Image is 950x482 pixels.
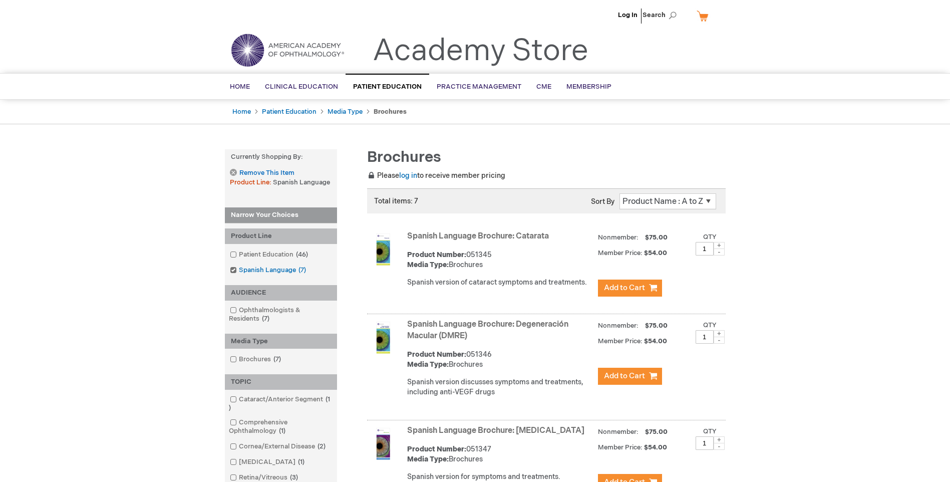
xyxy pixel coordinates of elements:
span: Spanish Language [273,178,330,186]
span: Search [643,5,681,25]
strong: Product Number: [407,350,466,359]
label: Qty [703,427,717,435]
input: Qty [696,436,714,450]
span: $54.00 [644,249,669,257]
a: Media Type [328,108,363,116]
a: Comprehensive Ophthalmology1 [227,418,335,436]
div: 051347 Brochures [407,444,593,464]
div: 051346 Brochures [407,350,593,370]
a: Cornea/External Disease2 [227,442,330,451]
span: Patient Education [353,83,422,91]
span: 3 [287,473,300,481]
div: Spanish version for symptoms and treatments. [407,472,593,482]
span: $54.00 [644,337,669,345]
a: Spanish Language7 [227,266,310,275]
span: $75.00 [644,322,669,330]
span: 7 [259,315,272,323]
div: TOPIC [225,374,337,390]
span: Membership [566,83,611,91]
a: Ophthalmologists & Residents7 [227,306,335,324]
a: Academy Store [373,33,588,69]
strong: Product Number: [407,251,466,259]
span: 7 [271,355,283,363]
span: 1 [295,458,307,466]
a: Remove This Item [230,169,294,177]
span: Total items: 7 [374,197,418,205]
span: CME [536,83,551,91]
a: Patient Education [262,108,316,116]
div: AUDIENCE [225,285,337,301]
span: Practice Management [437,83,521,91]
a: Spanish Language Brochure: [MEDICAL_DATA] [407,426,584,435]
input: Qty [696,330,714,344]
a: Patient Education46 [227,250,312,260]
span: 46 [293,251,310,259]
strong: Member Price: [598,249,643,257]
strong: Member Price: [598,443,643,451]
strong: Product Number: [407,445,466,453]
strong: Media Type: [407,261,449,269]
button: Add to Cart [598,280,662,297]
span: Add to Cart [604,371,645,381]
strong: Media Type: [407,360,449,369]
a: Log In [618,11,638,19]
span: $75.00 [644,428,669,436]
div: Media Type [225,334,337,349]
img: Spanish Language Brochure: Glaucoma [367,428,399,460]
strong: Nonmember: [598,320,639,332]
strong: Currently Shopping by: [225,149,337,165]
label: Qty [703,233,717,241]
strong: Brochures [374,108,407,116]
button: Add to Cart [598,368,662,385]
span: $54.00 [644,443,669,451]
strong: Narrow Your Choices [225,207,337,223]
span: Please to receive member pricing [367,171,505,180]
span: Add to Cart [604,283,645,293]
span: 7 [296,266,308,274]
label: Sort By [591,197,614,206]
div: 051345 Brochures [407,250,593,270]
span: Clinical Education [265,83,338,91]
div: Spanish version of cataract symptoms and treatments. [407,278,593,288]
span: Remove This Item [239,168,294,178]
div: Spanish version discusses symptoms and treatments, including anti-VEGF drugs [407,377,593,397]
a: log in [399,171,417,180]
span: $75.00 [644,233,669,242]
a: Brochures7 [227,355,285,364]
span: Home [230,83,250,91]
img: Spanish Language Brochure: Catarata [367,233,399,266]
a: Spanish Language Brochure: Catarata [407,231,549,241]
strong: Nonmember: [598,231,639,244]
strong: Member Price: [598,337,643,345]
span: Brochures [367,148,441,166]
span: Product Line [230,178,273,186]
a: Cataract/Anterior Segment1 [227,395,335,413]
div: Product Line [225,228,337,244]
img: Spanish Language Brochure: Degeneración Macular (DMRE) [367,322,399,354]
a: [MEDICAL_DATA]1 [227,457,308,467]
a: Home [232,108,251,116]
input: Qty [696,242,714,256]
span: 1 [229,395,330,412]
a: Spanish Language Brochure: Degeneración Macular (DMRE) [407,320,568,341]
label: Qty [703,321,717,329]
strong: Media Type: [407,455,449,463]
span: 1 [276,427,288,435]
strong: Nonmember: [598,426,639,438]
span: 2 [315,442,328,450]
